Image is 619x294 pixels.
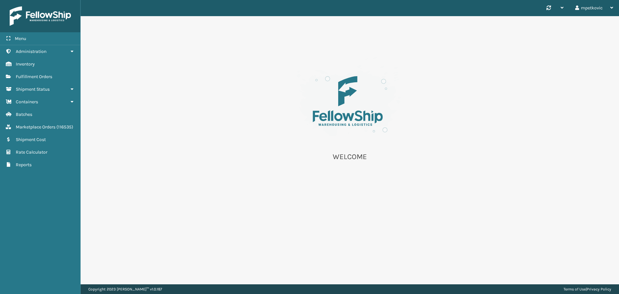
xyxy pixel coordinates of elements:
[16,137,46,142] span: Shipment Cost
[16,49,46,54] span: Administration
[285,55,414,144] img: es-welcome.8eb42ee4.svg
[10,6,71,26] img: logo
[564,287,586,291] a: Terms of Use
[564,284,611,294] div: |
[285,152,414,162] p: WELCOME
[16,74,52,79] span: Fulfillment Orders
[16,162,32,167] span: Reports
[16,112,32,117] span: Batches
[15,36,26,41] span: Menu
[16,99,38,105] span: Containers
[16,124,55,130] span: Marketplace Orders
[16,86,50,92] span: Shipment Status
[56,124,73,130] span: ( 116535 )
[587,287,611,291] a: Privacy Policy
[16,149,47,155] span: Rate Calculator
[88,284,162,294] p: Copyright 2023 [PERSON_NAME]™ v 1.0.187
[16,61,35,67] span: Inventory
